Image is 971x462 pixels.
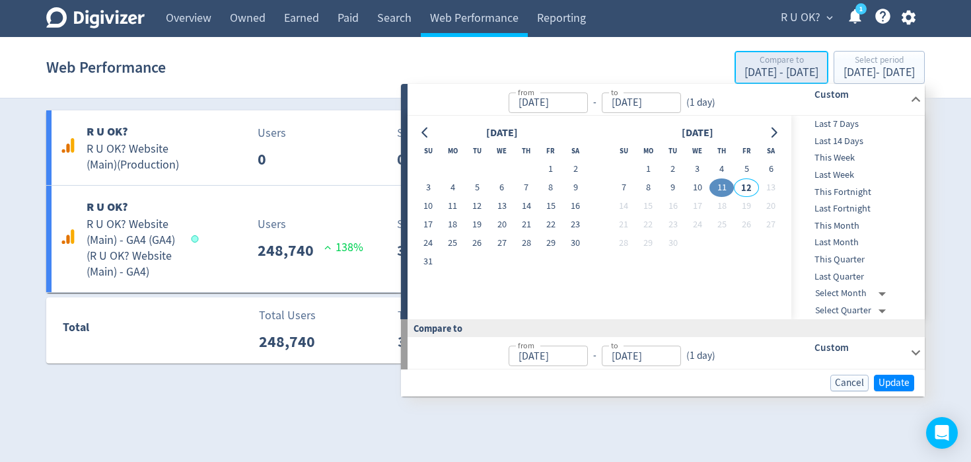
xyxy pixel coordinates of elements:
[791,235,922,250] span: Last Month
[563,234,588,252] button: 30
[416,178,441,197] button: 3
[465,141,489,160] th: Tuesday
[588,95,602,110] div: -
[397,215,441,233] p: Sessions
[791,251,922,268] div: This Quarter
[60,229,76,245] svg: Google Analytics
[563,160,588,178] button: 2
[636,160,661,178] button: 1
[46,46,166,89] h1: Web Performance
[744,56,818,67] div: Compare to
[489,234,514,252] button: 27
[538,197,563,215] button: 15
[791,268,922,286] div: Last Quarter
[735,51,828,84] button: Compare to[DATE] - [DATE]
[612,178,636,197] button: 7
[636,215,661,234] button: 22
[514,178,538,197] button: 7
[63,318,192,343] div: Total
[636,178,661,197] button: 8
[791,116,922,319] nav: presets
[791,185,922,200] span: This Fortnight
[563,215,588,234] button: 23
[518,87,534,98] label: from
[489,178,514,197] button: 6
[734,178,758,197] button: 12
[844,67,915,79] div: [DATE] - [DATE]
[661,178,685,197] button: 9
[855,3,867,15] a: 1
[685,160,709,178] button: 3
[192,235,203,243] span: Data last synced: 12 Sep 2025, 5:02am (AEST)
[791,219,922,233] span: This Month
[859,5,863,14] text: 1
[416,124,435,142] button: Go to previous month
[612,215,636,234] button: 21
[397,124,441,142] p: Sessions
[563,141,588,160] th: Saturday
[791,149,922,167] div: This Week
[791,234,922,251] div: Last Month
[759,141,783,160] th: Saturday
[87,199,128,215] b: R U OK?
[791,200,922,217] div: Last Fortnight
[681,348,715,364] div: ( 1 day )
[416,252,441,271] button: 31
[681,95,721,110] div: ( 1 day )
[563,178,588,197] button: 9
[709,178,734,197] button: 11
[661,141,685,160] th: Tuesday
[588,348,602,364] div: -
[791,167,922,184] div: Last Week
[835,378,864,388] span: Cancel
[709,197,734,215] button: 18
[685,215,709,234] button: 24
[636,197,661,215] button: 15
[791,202,922,216] span: Last Fortnight
[416,197,441,215] button: 10
[408,84,925,116] div: from-to(1 day)Custom
[401,319,925,337] div: Compare to
[489,141,514,160] th: Wednesday
[538,178,563,197] button: 8
[791,134,922,149] span: Last 14 Days
[879,378,910,388] span: Update
[709,141,734,160] th: Thursday
[791,184,922,201] div: This Fortnight
[685,178,709,197] button: 10
[514,197,538,215] button: 14
[441,178,465,197] button: 4
[636,234,661,252] button: 29
[791,217,922,235] div: This Month
[441,234,465,252] button: 25
[814,87,905,102] h6: Custom
[258,239,324,262] p: 248,740
[46,110,925,185] a: R U OK?R U OK? Website (Main)(Production)Users0Sessions0Key Events0Transactions0Revenue$0.00
[259,330,326,354] p: 248,740
[759,160,783,178] button: 6
[678,124,717,142] div: [DATE]
[612,234,636,252] button: 28
[408,337,925,369] div: from-to(1 day)Custom
[514,141,538,160] th: Thursday
[759,178,783,197] button: 13
[408,116,925,319] div: from-to(1 day)Custom
[781,7,820,28] span: R U OK?
[744,67,818,79] div: [DATE] - [DATE]
[661,160,685,178] button: 2
[612,197,636,215] button: 14
[538,160,563,178] button: 1
[441,215,465,234] button: 18
[441,141,465,160] th: Monday
[397,239,464,262] p: 305,473
[46,186,925,292] a: R U OK?R U OK? Website (Main) - GA4 (GA4)(R U OK? Website (Main) - GA4)Users248,740 138%Sessions3...
[791,116,922,133] div: Last 7 Days
[482,124,522,142] div: [DATE]
[776,7,836,28] button: R U OK?
[926,417,958,449] div: Open Intercom Messenger
[398,330,464,354] p: 305,473
[661,215,685,234] button: 23
[538,215,563,234] button: 22
[685,197,709,215] button: 17
[661,234,685,252] button: 30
